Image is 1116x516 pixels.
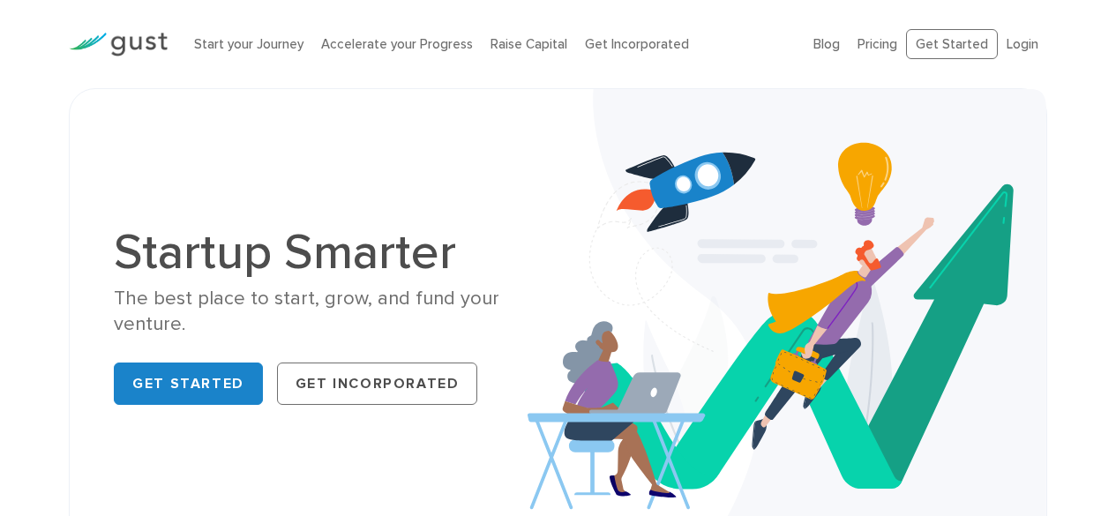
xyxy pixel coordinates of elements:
[1007,36,1038,52] a: Login
[194,36,303,52] a: Start your Journey
[906,29,998,60] a: Get Started
[491,36,567,52] a: Raise Capital
[585,36,689,52] a: Get Incorporated
[813,36,840,52] a: Blog
[69,33,168,56] img: Gust Logo
[858,36,897,52] a: Pricing
[114,286,544,338] div: The best place to start, grow, and fund your venture.
[277,363,478,405] a: Get Incorporated
[114,363,263,405] a: Get Started
[114,228,544,277] h1: Startup Smarter
[321,36,473,52] a: Accelerate your Progress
